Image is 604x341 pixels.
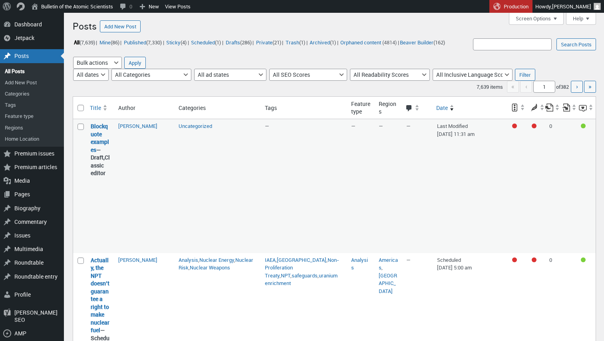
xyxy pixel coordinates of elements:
a: Add New Post [100,20,141,32]
a: Beaver Builder(162) [399,38,446,47]
a: Last page [584,81,596,93]
span: Draft, [91,154,105,161]
span: Comments [405,105,413,113]
div: Focus keyphrase not set [512,124,517,128]
li: | [165,37,189,48]
a: Scheduled(1) [190,38,222,47]
a: All(7,639) [73,38,96,47]
span: — [265,122,269,130]
span: 382 [560,83,569,90]
span: (21) [272,39,281,46]
a: Non-Proliferation Treaty [265,256,339,279]
a: Outgoing internal links [545,100,560,115]
span: Date [436,104,448,112]
li: | [225,37,254,48]
li: | [190,37,223,48]
span: « [507,81,519,93]
a: Inclusive language score [579,100,594,115]
li: (4814) [340,37,397,48]
span: Classic editor [91,154,110,177]
span: — [379,122,383,130]
a: Analysis [351,256,368,271]
div: Good [581,257,586,262]
span: (1) [215,39,221,46]
span: (7,639) [79,39,95,46]
th: Regions [375,97,402,119]
li: | [98,37,121,48]
span: (162) [433,39,445,46]
a: Date [433,101,506,115]
button: Screen Options [509,13,564,25]
h1: Posts [73,17,97,34]
span: (86) [111,39,119,46]
a: Uncategorized [179,122,212,130]
a: IAEA [265,256,276,263]
input: Apply [124,57,146,69]
ul: | [73,37,446,48]
a: Comments Sort ascending. [402,101,433,115]
a: Published(7,330) [123,38,163,47]
strong: — [91,122,110,177]
span: (1) [330,39,336,46]
a: NPT [281,272,290,279]
a: Archived(1) [309,38,337,47]
td: 0 [545,119,562,253]
span: (1) [299,39,305,46]
a: Next page [571,81,583,93]
span: — [351,122,356,130]
span: (286) [240,39,252,46]
a: Nuclear Energy [199,256,234,263]
a: Nuclear Risk [179,256,253,271]
span: 7,639 items [477,83,503,90]
span: Title [90,104,101,112]
a: Mine(86) [98,38,120,47]
li: | [123,37,164,48]
div: Needs improvement [532,124,536,128]
a: SEO score [506,100,525,115]
span: of [556,83,570,90]
td: Last Modified [DATE] 11:31 am [433,119,506,253]
input: Filter [515,69,535,81]
span: [PERSON_NAME] [552,3,591,10]
a: Analysis [179,256,198,263]
span: › [576,82,578,91]
div: Good [581,124,586,128]
a: Nuclear Weapons [190,264,230,271]
span: (7,330) [146,39,162,46]
a: safeguards [292,272,318,279]
a: “Blockquote examples” (Edit) [91,122,109,154]
a: Sticky(4) [165,38,188,47]
a: [PERSON_NAME] [118,122,157,130]
a: Title Sort ascending. [87,101,114,115]
li: | [73,37,97,48]
a: Trash(1) [284,38,306,47]
a: “Actually, the NPT doesn’t guarantee a right to make nuclear fuel” (Edit) [91,256,109,334]
a: Americas [379,256,398,271]
a: Received internal links [562,100,577,115]
th: Tags [261,97,347,119]
span: » [588,82,592,91]
a: [GEOGRAPHIC_DATA] [379,272,397,295]
div: Needs improvement [532,257,536,262]
a: [GEOGRAPHIC_DATA] [277,256,326,263]
input: Search Posts [556,38,596,50]
div: Focus keyphrase not set [512,257,517,262]
a: uranium enrichment [265,272,338,287]
th: Feature type [347,97,375,119]
a: [PERSON_NAME] [118,256,157,263]
li: | [309,37,338,48]
a: Orphaned content [340,38,382,47]
a: Drafts(286) [225,38,252,47]
th: Author [114,97,175,119]
li: | [284,37,307,48]
th: Categories [175,97,261,119]
span: (4) [181,39,187,46]
span: — [406,122,411,130]
a: Readability score [526,100,545,115]
a: Private(21) [255,38,282,47]
button: Help [566,13,596,25]
span: ‹ [520,81,532,93]
li: | [255,37,283,48]
span: — [406,256,411,263]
